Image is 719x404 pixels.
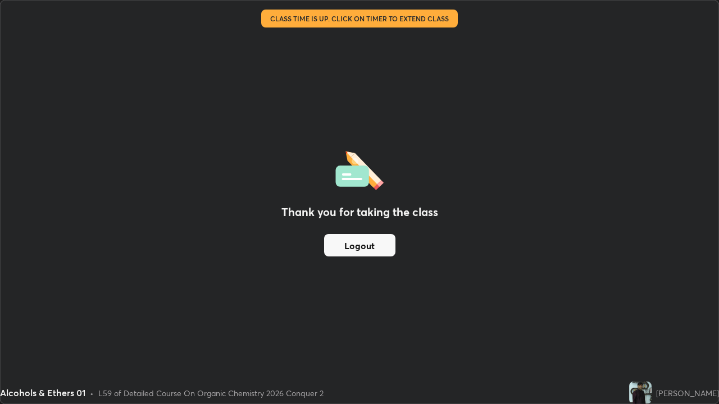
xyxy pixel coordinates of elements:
img: 70a7b9c5bbf14792b649b16145bbeb89.jpg [629,382,652,404]
h2: Thank you for taking the class [281,204,438,221]
div: L59 of Detailed Course On Organic Chemistry 2026 Conquer 2 [98,387,324,399]
div: [PERSON_NAME] [656,387,719,399]
button: Logout [324,234,395,256]
div: • [90,387,94,399]
img: offlineFeedback.1438e8b3.svg [335,148,384,190]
